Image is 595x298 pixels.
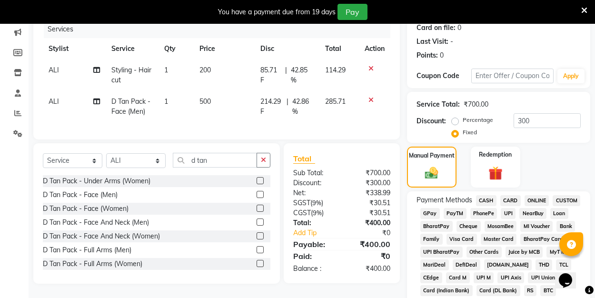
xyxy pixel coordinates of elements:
[337,4,367,20] button: Pay
[43,231,160,241] div: D Tan Pack - Face And Neck (Women)
[164,66,168,74] span: 1
[470,208,497,219] span: PhonePe
[416,99,460,109] div: Service Total:
[474,272,494,283] span: UPI M
[416,71,471,81] div: Coupon Code
[421,166,442,181] img: _cash.svg
[286,188,342,198] div: Net:
[466,247,502,258] span: Other Cards
[342,198,397,208] div: ₹30.51
[450,37,453,47] div: -
[420,208,440,219] span: GPay
[471,69,554,83] input: Enter Offer / Coupon Code
[456,221,481,232] span: Cheque
[43,190,118,200] div: D Tan Pack - Face (Men)
[49,97,59,106] span: ALI
[416,195,472,205] span: Payment Methods
[520,234,566,245] span: BharatPay Card
[555,260,585,288] iframe: chat widget
[524,285,537,296] span: RS
[500,195,521,206] span: CARD
[420,285,473,296] span: Card (Indian Bank)
[546,247,580,258] span: MyT Money
[553,195,580,206] span: CUSTOM
[484,165,507,182] img: _gift.svg
[420,247,463,258] span: UPI BharatPay
[194,38,255,60] th: Price
[319,38,359,60] th: Total
[446,234,477,245] span: Visa Card
[497,272,524,283] span: UPI Axis
[464,99,488,109] div: ₹700.00
[325,97,346,106] span: 285.71
[535,259,552,270] span: THD
[420,259,449,270] span: MariDeal
[351,228,397,238] div: ₹0
[342,168,397,178] div: ₹700.00
[342,264,397,274] div: ₹400.00
[528,272,558,283] span: UPI Union
[286,238,342,250] div: Payable:
[420,234,443,245] span: Family
[292,97,313,117] span: 42.86 %
[285,65,287,85] span: |
[550,208,568,219] span: Loan
[293,154,315,164] span: Total
[293,209,311,217] span: CGST
[457,23,461,33] div: 0
[313,209,322,217] span: 9%
[43,245,131,255] div: D Tan Pack - Full Arms (Men)
[286,178,342,188] div: Discount:
[557,69,585,83] button: Apply
[416,50,438,60] div: Points:
[416,23,456,33] div: Card on file:
[342,208,397,218] div: ₹30.51
[43,204,129,214] div: D Tan Pack - Face (Women)
[463,116,493,124] label: Percentage
[293,199,310,207] span: SGST
[199,97,211,106] span: 500
[484,259,532,270] span: [DOMAIN_NAME]
[463,128,477,137] label: Fixed
[111,66,151,84] span: Styling - Haircut
[286,250,342,262] div: Paid:
[342,238,397,250] div: ₹400.00
[519,208,546,219] span: NearBuy
[342,218,397,228] div: ₹400.00
[476,285,520,296] span: Card (DL Bank)
[164,97,168,106] span: 1
[286,198,342,208] div: ( )
[286,208,342,218] div: ( )
[501,208,516,219] span: UPI
[479,150,512,159] label: Redemption
[420,272,442,283] span: CEdge
[325,66,346,74] span: 114.29
[453,259,480,270] span: DefiDeal
[260,97,283,117] span: 214.29 F
[359,38,390,60] th: Action
[481,234,517,245] span: Master Card
[444,208,466,219] span: PayTM
[342,178,397,188] div: ₹300.00
[173,153,257,168] input: Search or Scan
[43,38,106,60] th: Stylist
[476,195,496,206] span: CASH
[49,66,59,74] span: ALI
[291,65,314,85] span: 42.85 %
[286,168,342,178] div: Sub Total:
[111,97,150,116] span: D Tan Pack - Face (Men)
[286,264,342,274] div: Balance :
[342,250,397,262] div: ₹0
[43,218,149,228] div: D Tan Pack - Face And Neck (Men)
[260,65,281,85] span: 85.71 F
[159,38,194,60] th: Qty
[446,272,470,283] span: Card M
[106,38,159,60] th: Service
[409,151,455,160] label: Manual Payment
[420,221,453,232] span: BharatPay
[485,221,517,232] span: MosamBee
[506,247,543,258] span: Juice by MCB
[199,66,211,74] span: 200
[255,38,319,60] th: Disc
[286,218,342,228] div: Total:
